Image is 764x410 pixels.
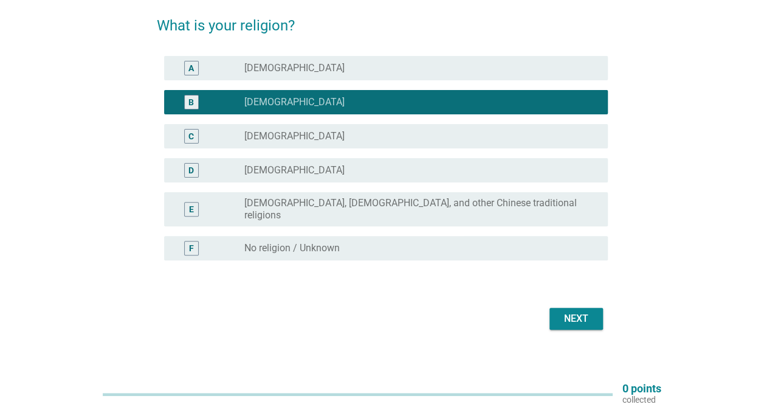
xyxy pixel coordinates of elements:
[244,164,345,176] label: [DEMOGRAPHIC_DATA]
[244,62,345,74] label: [DEMOGRAPHIC_DATA]
[188,130,194,143] div: C
[188,96,194,109] div: B
[244,197,588,221] label: [DEMOGRAPHIC_DATA], [DEMOGRAPHIC_DATA], and other Chinese traditional religions
[188,164,194,177] div: D
[189,203,194,216] div: E
[549,308,603,330] button: Next
[622,394,661,405] p: collected
[559,311,593,326] div: Next
[244,130,345,142] label: [DEMOGRAPHIC_DATA]
[244,242,340,254] label: No religion / Unknown
[189,242,194,255] div: F
[157,2,608,36] h2: What is your religion?
[622,383,661,394] p: 0 points
[188,62,194,75] div: A
[244,96,345,108] label: [DEMOGRAPHIC_DATA]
